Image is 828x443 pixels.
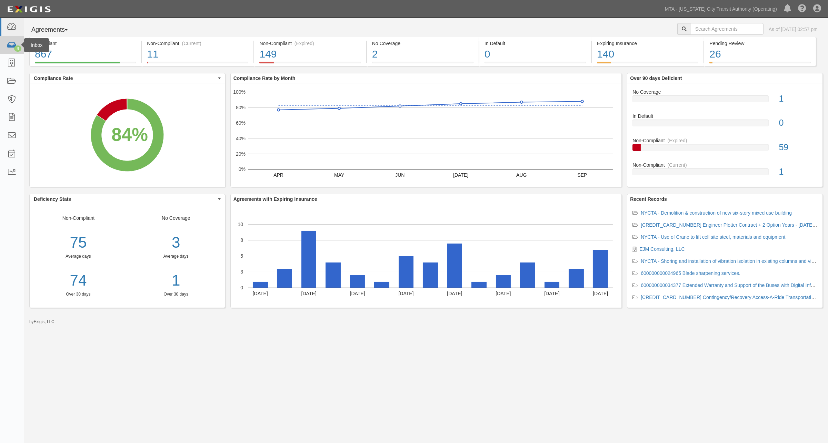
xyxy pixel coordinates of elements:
[334,172,345,178] text: MAY
[30,215,127,297] div: Non-Compliant
[398,291,413,296] text: [DATE]
[240,285,243,290] text: 0
[709,40,810,47] div: Pending Review
[350,291,365,296] text: [DATE]
[236,120,246,126] text: 60%
[132,254,220,259] div: Average days
[774,166,822,178] div: 1
[798,5,806,13] i: Help Center - Complianz
[30,254,127,259] div: Average days
[632,162,817,181] a: Non-Compliant(Current)1
[367,62,479,67] a: No Coverage2
[30,83,225,187] svg: A chart.
[182,40,201,47] div: (Current)
[147,40,248,47] div: Non-Compliant (Current)
[238,221,243,227] text: 10
[273,172,283,178] text: APR
[627,137,822,144] div: Non-Compliant
[516,172,527,178] text: AUG
[632,137,817,162] a: Non-Compliant(Expired)59
[769,26,818,33] div: As of [DATE] 02:57 pm
[29,319,54,325] small: by
[485,47,586,62] div: 0
[111,122,148,147] div: 84%
[233,89,246,95] text: 100%
[641,234,785,240] a: NYCTA - Use of Crane to lift cell site steel, materials and equipment
[259,40,361,47] div: Non-Compliant (Expired)
[236,136,246,141] text: 40%
[30,232,127,254] div: 75
[597,40,698,47] div: Expiring Insurance
[132,291,220,297] div: Over 30 days
[774,141,822,154] div: 59
[627,162,822,168] div: Non-Compliant
[240,253,243,259] text: 5
[240,237,243,243] text: 8
[295,40,314,47] div: (Expired)
[147,47,248,62] div: 11
[641,270,740,276] a: 600000000024965 Blade sharpening services.
[233,196,317,202] b: Agreements with Expiring Insurance
[30,194,225,204] button: Deficiency Stats
[485,40,586,47] div: In Default
[627,113,822,120] div: In Default
[34,319,54,324] a: Exigis, LLC
[627,89,822,95] div: No Coverage
[372,47,473,62] div: 2
[639,246,685,252] a: EJM Consulting, LLC
[301,291,316,296] text: [DATE]
[447,291,462,296] text: [DATE]
[453,172,468,178] text: [DATE]
[544,291,559,296] text: [DATE]
[35,47,136,62] div: 867
[231,83,621,187] svg: A chart.
[29,62,141,67] a: Compliant867
[632,113,817,137] a: In Default0
[774,117,822,129] div: 0
[34,75,216,82] span: Compliance Rate
[132,232,220,254] div: 3
[239,166,246,172] text: 0%
[29,23,81,37] button: Agreements
[236,151,246,156] text: 20%
[127,215,225,297] div: No Coverage
[259,47,361,62] div: 149
[630,196,667,202] b: Recent Records
[30,73,225,83] button: Compliance Rate
[24,38,49,52] div: Inbox
[34,196,216,203] span: Deficiency Stats
[240,269,243,275] text: 3
[704,62,816,67] a: Pending Review26
[592,62,704,67] a: Expiring Insurance140
[30,291,127,297] div: Over 30 days
[30,270,127,291] a: 74
[630,75,682,81] b: Over 90 days Deficient
[577,172,587,178] text: SEP
[691,23,764,35] input: Search Agreements
[14,45,21,52] div: 4
[233,75,296,81] b: Compliance Rate by Month
[496,291,511,296] text: [DATE]
[661,2,780,16] a: MTA - [US_STATE] City Transit Authority (Operating)
[597,47,698,62] div: 140
[254,62,366,67] a: Non-Compliant(Expired)149
[236,105,246,110] text: 80%
[35,40,136,47] div: Compliant
[395,172,405,178] text: JUN
[132,270,220,291] a: 1
[593,291,608,296] text: [DATE]
[5,3,53,16] img: logo-5460c22ac91f19d4615b14bd174203de0afe785f0fc80cf4dbbc73dc1793850b.png
[252,291,268,296] text: [DATE]
[668,162,687,168] div: (Current)
[709,47,810,62] div: 26
[632,89,817,113] a: No Coverage1
[372,40,473,47] div: No Coverage
[641,210,792,216] a: NYCTA - Demolition & construction of new six-story mixed use building
[668,137,687,144] div: (Expired)
[479,62,591,67] a: In Default0
[142,62,253,67] a: Non-Compliant(Current)11
[231,204,621,308] div: A chart.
